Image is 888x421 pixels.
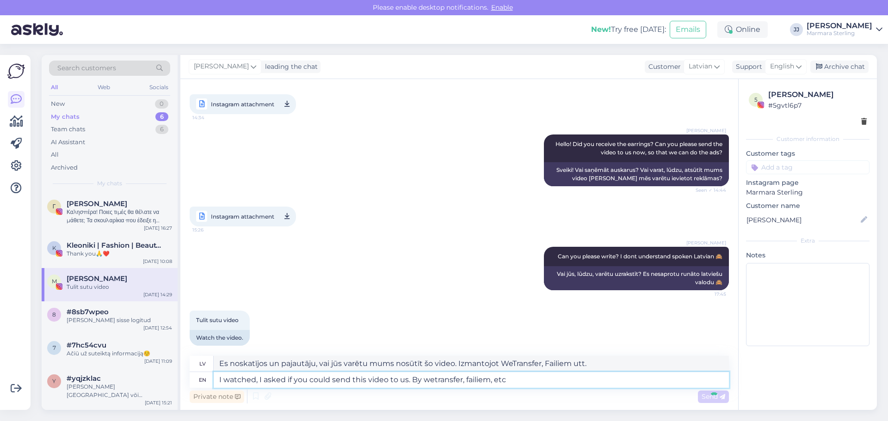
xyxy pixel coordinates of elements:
[261,62,318,72] div: leading the chat
[790,23,803,36] div: JJ
[67,250,172,258] div: Thank you🙏❤️
[67,283,172,291] div: Tulit sutu video
[746,135,869,143] div: Customer information
[732,62,762,72] div: Support
[192,224,227,236] span: 15:26
[143,291,172,298] div: [DATE] 14:29
[686,127,726,134] span: [PERSON_NAME]
[770,61,794,72] span: English
[190,94,296,114] a: Instagram attachment14:34
[51,99,65,109] div: New
[155,99,168,109] div: 0
[488,3,516,12] span: Enable
[211,211,274,222] span: Instagram attachment
[558,253,722,260] span: Can you please write? I dont understand spoken Latvian 🙈
[670,21,706,38] button: Emails
[807,22,882,37] a: [PERSON_NAME]Marmara Sterling
[51,150,59,159] div: All
[807,22,872,30] div: [PERSON_NAME]
[67,374,101,383] span: #yqjzklac
[51,138,85,147] div: AI Assistant
[194,61,249,72] span: [PERSON_NAME]
[746,201,869,211] p: Customer name
[768,100,867,110] div: # 5gvtl6p7
[51,125,85,134] div: Team chats
[67,200,127,208] span: Γιωτα Λαμπροπουλου
[544,162,729,186] div: Sveiki! Vai saņēmāt auskarus? Vai varat, lūdzu, atsūtīt mums video [PERSON_NAME] mēs varētu ievie...
[155,112,168,122] div: 6
[51,163,78,172] div: Archived
[645,62,681,72] div: Customer
[686,239,726,246] span: [PERSON_NAME]
[211,98,274,110] span: Instagram attachment
[52,244,56,251] span: K
[544,266,729,290] div: Vai jūs, lūdzu, varētu uzrakstīt? Es nesaprotu runāto latviešu valodu 🙈
[746,160,869,174] input: Add a tag
[591,24,666,35] div: Try free [DATE]:
[67,241,163,250] span: Kleoniki | Fashion | Beauty | Creator
[192,112,227,123] span: 14:34
[746,188,869,197] p: Marmara Sterling
[53,344,56,351] span: 7
[144,358,172,365] div: [DATE] 11:09
[691,291,726,298] span: 17:45
[746,215,859,225] input: Add name
[96,81,112,93] div: Web
[689,61,712,72] span: Latvian
[746,237,869,245] div: Extra
[143,324,172,331] div: [DATE] 12:54
[746,149,869,159] p: Customer tags
[717,21,768,38] div: Online
[67,349,172,358] div: Ačiū už suteiktą informaciją☺️
[53,203,56,210] span: Γ
[67,383,172,399] div: [PERSON_NAME] [GEOGRAPHIC_DATA] või [GEOGRAPHIC_DATA], saate ehk meie esinduspoest läbi tulla?
[7,62,25,80] img: Askly Logo
[768,89,867,100] div: [PERSON_NAME]
[57,63,116,73] span: Search customers
[807,30,872,37] div: Marmara Sterling
[67,308,109,316] span: #8sb7wpeo
[145,399,172,406] div: [DATE] 15:21
[190,207,296,226] a: Instagram attachment15:26
[196,317,239,323] span: Tulit sutu video
[67,316,172,324] div: [PERSON_NAME] sisse logitud
[52,311,56,318] span: 8
[144,225,172,232] div: [DATE] 16:27
[67,208,172,225] div: Καλησπέρα! Ποιες τιμές θα θέλατε να μάθετε; Τα σκουλαρίκια που έδειξε η [PERSON_NAME] μπορείτε να...
[49,81,60,93] div: All
[155,125,168,134] div: 6
[97,179,122,188] span: My chats
[51,112,80,122] div: My chats
[754,96,758,103] span: 5
[810,61,869,73] div: Archive chat
[52,278,57,285] span: M
[67,341,106,349] span: #7hc54cvu
[143,258,172,265] div: [DATE] 10:08
[67,275,127,283] span: Marita Liepina
[555,140,724,156] span: Hello! Did you receive the earrings? Can you please send the video to us now, so that we can do t...
[691,187,726,194] span: Seen ✓ 14:44
[52,378,56,384] span: y
[746,178,869,188] p: Instagram page
[148,81,170,93] div: Socials
[591,25,611,34] b: New!
[192,346,227,353] span: 17:46
[190,330,250,346] div: Watch the video.
[746,250,869,260] p: Notes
